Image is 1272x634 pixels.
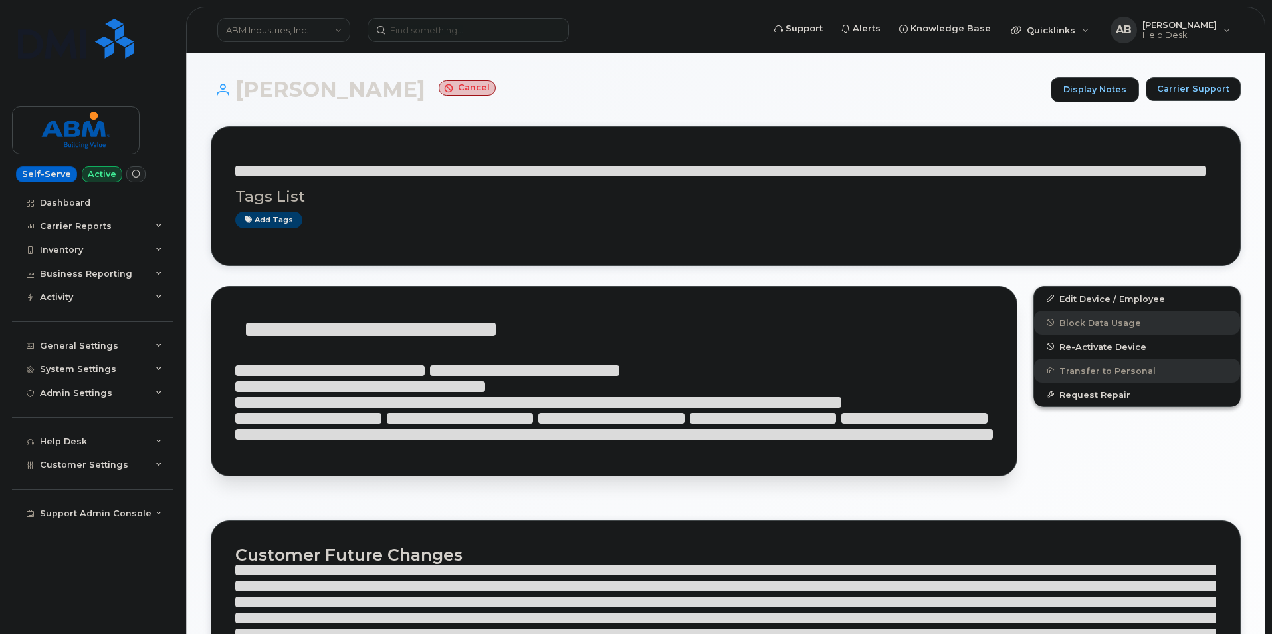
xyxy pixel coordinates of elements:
button: Carrier Support [1146,77,1241,101]
h2: Customer Future Changes [235,545,1216,565]
h1: [PERSON_NAME] [211,78,1044,101]
small: Cancel [439,80,496,96]
a: Display Notes [1051,77,1139,102]
a: Edit Device / Employee [1034,287,1240,311]
button: Transfer to Personal [1034,359,1240,383]
span: Carrier Support [1157,82,1229,95]
span: Re-Activate Device [1059,341,1146,351]
button: Request Repair [1034,383,1240,406]
a: Add tags [235,212,302,228]
h3: Tags List [235,188,1216,205]
button: Block Data Usage [1034,311,1240,335]
button: Re-Activate Device [1034,335,1240,359]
